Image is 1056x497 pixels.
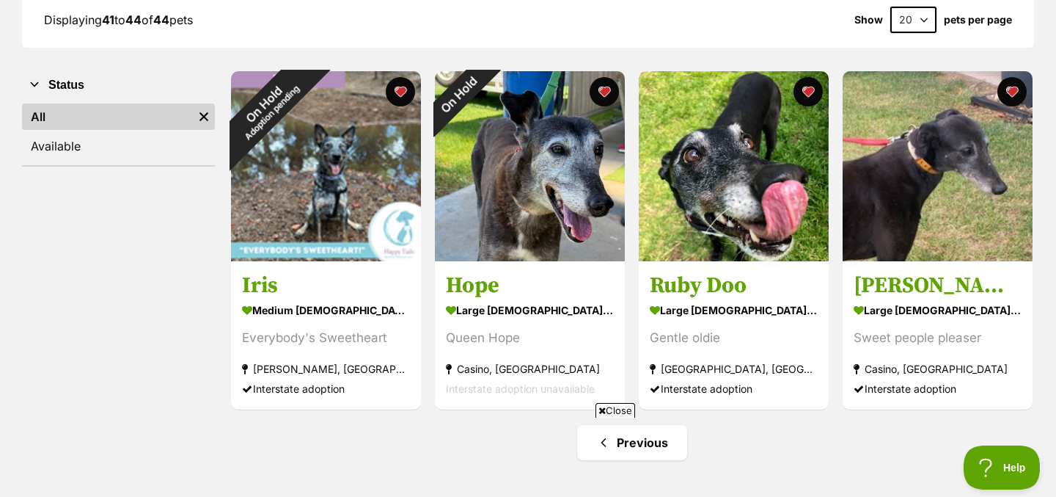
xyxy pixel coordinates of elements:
[854,380,1022,399] div: Interstate adoption
[231,250,421,264] a: On HoldAdoption pending
[44,12,193,27] span: Displaying to of pets
[944,14,1012,26] label: pets per page
[417,53,502,138] div: On Hold
[386,77,415,106] button: favourite
[650,380,818,399] div: Interstate adoption
[231,261,421,410] a: Iris medium [DEMOGRAPHIC_DATA] Dog Everybody's Sweetheart [PERSON_NAME], [GEOGRAPHIC_DATA] Inters...
[843,71,1033,261] img: Miss Ling
[446,272,614,300] h3: Hope
[243,84,301,142] span: Adoption pending
[242,360,410,380] div: [PERSON_NAME], [GEOGRAPHIC_DATA]
[650,329,818,349] div: Gentle oldie
[650,272,818,300] h3: Ruby Doo
[242,300,410,322] div: medium [DEMOGRAPHIC_DATA] Dog
[650,300,818,322] div: large [DEMOGRAPHIC_DATA] Dog
[446,383,595,396] span: Interstate adoption unavailable
[854,300,1022,322] div: large [DEMOGRAPHIC_DATA] Dog
[446,360,614,380] div: Casino, [GEOGRAPHIC_DATA]
[650,360,818,380] div: [GEOGRAPHIC_DATA], [GEOGRAPHIC_DATA]
[153,12,169,27] strong: 44
[22,104,193,130] a: All
[203,43,331,172] div: On Hold
[843,261,1033,410] a: [PERSON_NAME] large [DEMOGRAPHIC_DATA] Dog Sweet people pleaser Casino, [GEOGRAPHIC_DATA] Interst...
[125,12,142,27] strong: 44
[446,300,614,322] div: large [DEMOGRAPHIC_DATA] Dog
[102,12,114,27] strong: 41
[242,272,410,300] h3: Iris
[793,77,823,106] button: favourite
[261,424,795,490] iframe: Advertisement
[193,104,215,130] a: Remove filter
[242,329,410,349] div: Everybody's Sweetheart
[242,380,410,399] div: Interstate adoption
[230,425,1034,460] nav: Pagination
[854,272,1022,300] h3: [PERSON_NAME]
[435,250,625,264] a: On Hold
[854,14,883,26] span: Show
[590,77,619,106] button: favourite
[446,329,614,349] div: Queen Hope
[854,329,1022,349] div: Sweet people pleaser
[22,101,215,165] div: Status
[639,261,829,410] a: Ruby Doo large [DEMOGRAPHIC_DATA] Dog Gentle oldie [GEOGRAPHIC_DATA], [GEOGRAPHIC_DATA] Interstat...
[639,71,829,261] img: Ruby Doo
[964,446,1041,490] iframe: Help Scout Beacon - Open
[435,261,625,410] a: Hope large [DEMOGRAPHIC_DATA] Dog Queen Hope Casino, [GEOGRAPHIC_DATA] Interstate adoption unavai...
[231,71,421,261] img: Iris
[997,77,1027,106] button: favourite
[435,71,625,261] img: Hope
[595,403,635,418] span: Close
[22,133,215,159] a: Available
[22,76,215,95] button: Status
[854,360,1022,380] div: Casino, [GEOGRAPHIC_DATA]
